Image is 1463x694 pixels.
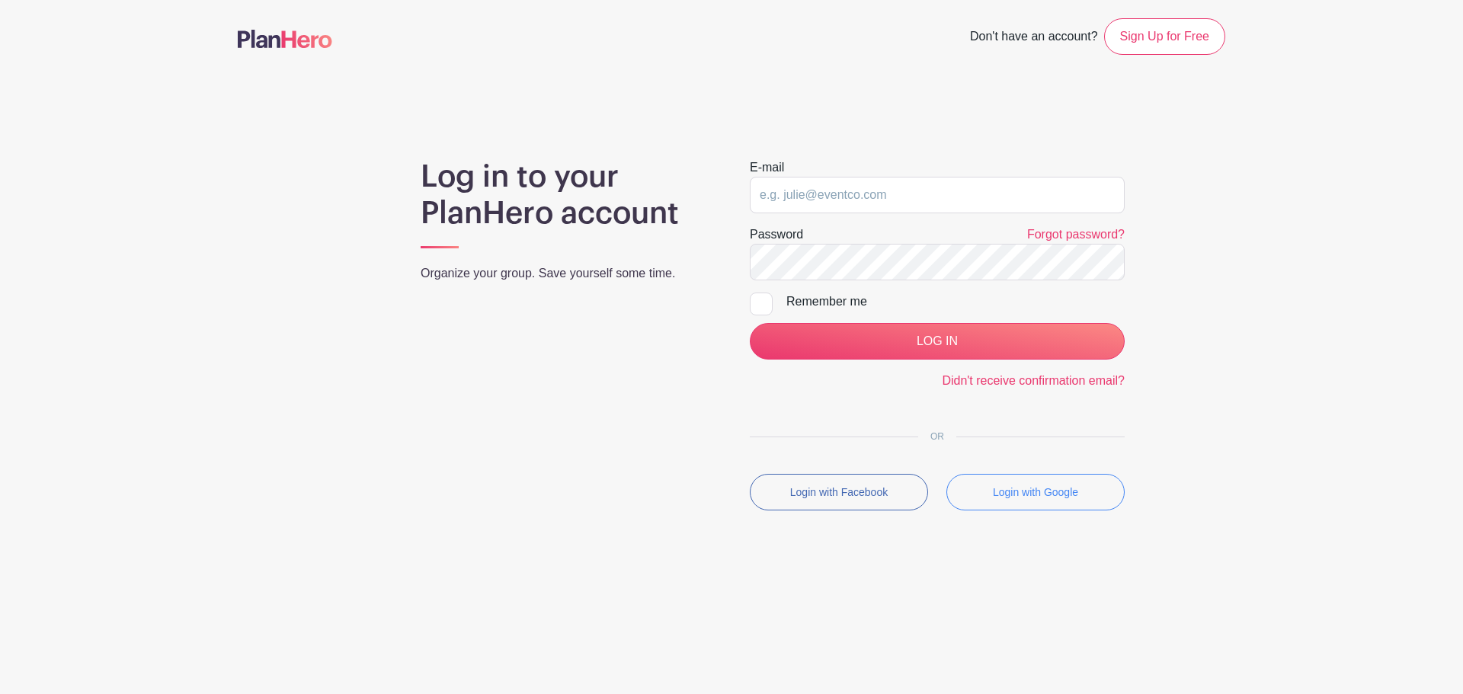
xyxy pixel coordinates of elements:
h1: Log in to your PlanHero account [421,158,713,232]
small: Login with Google [993,486,1078,498]
label: Password [750,225,803,244]
label: E-mail [750,158,784,177]
small: Login with Facebook [790,486,888,498]
button: Login with Facebook [750,474,928,510]
button: Login with Google [946,474,1125,510]
span: Don't have an account? [970,21,1098,55]
a: Forgot password? [1027,228,1125,241]
span: OR [918,431,956,442]
a: Didn't receive confirmation email? [942,374,1125,387]
p: Organize your group. Save yourself some time. [421,264,713,283]
input: LOG IN [750,323,1125,360]
div: Remember me [786,293,1125,311]
a: Sign Up for Free [1104,18,1225,55]
input: e.g. julie@eventco.com [750,177,1125,213]
img: logo-507f7623f17ff9eddc593b1ce0a138ce2505c220e1c5a4e2b4648c50719b7d32.svg [238,30,332,48]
